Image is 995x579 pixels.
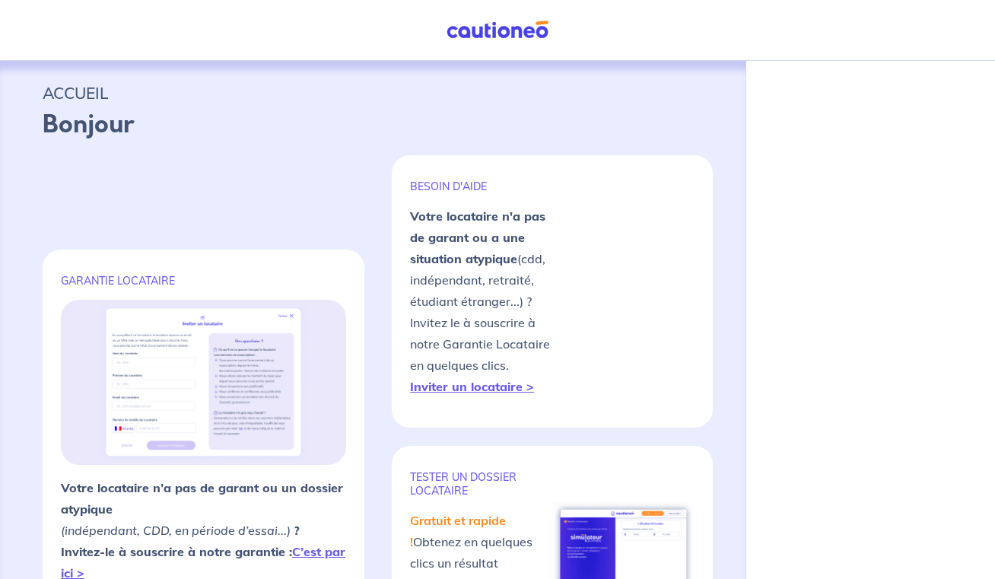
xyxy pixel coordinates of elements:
[43,79,704,107] p: ACCUEIL
[410,205,552,397] p: (cdd, indépendant, retraité, étudiant étranger...) ? Invitez le à souscrire à notre Garantie Loca...
[61,480,343,517] strong: Votre locataire n’a pas de garant ou un dossier atypique
[410,208,545,266] strong: Votre locataire n'a pas de garant ou a une situation atypique
[440,21,555,40] img: Cautioneo
[97,300,310,464] img: invite.png
[410,470,552,498] p: TESTER un dossier locataire
[410,513,506,549] em: Gratuit et rapide !
[61,523,291,538] em: (indépendant, CDD, en période d’essai...)
[410,379,534,394] a: Inviter un locataire >
[61,274,346,288] p: GARANTIE LOCATAIRE
[410,180,552,193] p: BESOIN D'AIDE
[43,107,704,143] p: Bonjour
[294,523,300,538] strong: ?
